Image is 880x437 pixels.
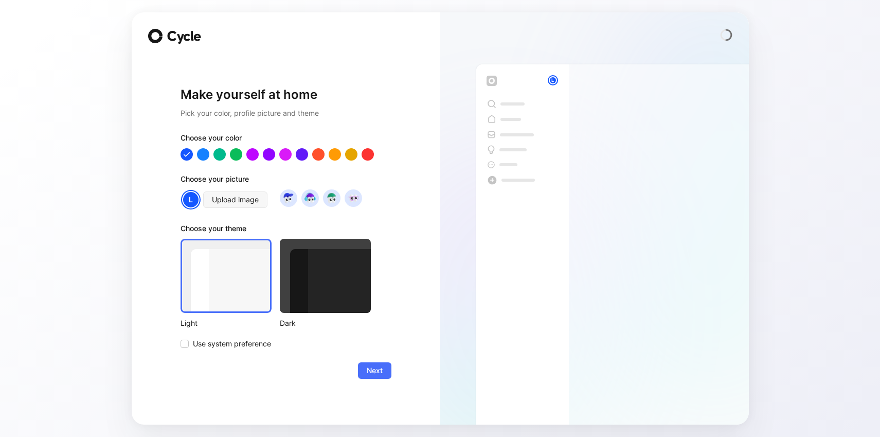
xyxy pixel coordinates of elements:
[181,86,391,103] h1: Make yourself at home
[367,364,383,377] span: Next
[280,317,371,329] div: Dark
[181,107,391,119] h2: Pick your color, profile picture and theme
[325,191,338,205] img: avatar
[203,191,267,208] button: Upload image
[281,191,295,205] img: avatar
[487,76,497,86] img: workspace-default-logo-wX5zAyuM.png
[358,362,391,379] button: Next
[549,76,557,84] div: L
[346,191,360,205] img: avatar
[181,132,391,148] div: Choose your color
[182,191,200,208] div: L
[212,194,259,206] span: Upload image
[181,173,391,189] div: Choose your picture
[193,338,271,350] span: Use system preference
[181,222,371,239] div: Choose your theme
[181,317,272,329] div: Light
[303,191,317,205] img: avatar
